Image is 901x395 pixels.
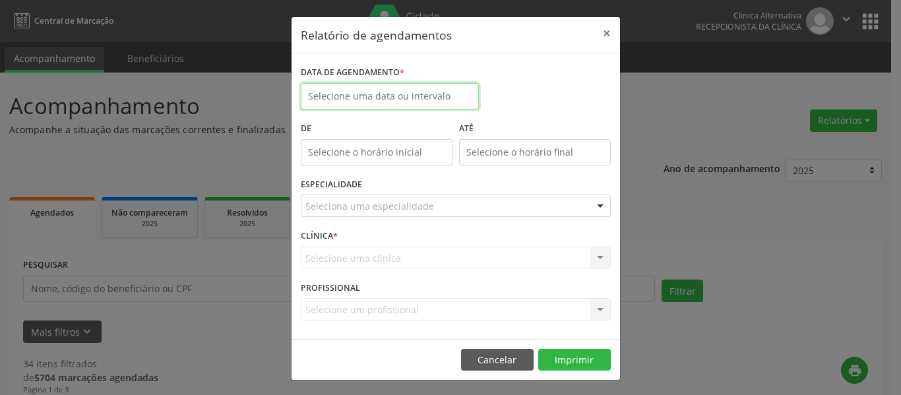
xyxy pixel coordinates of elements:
span: Seleciona uma especialidade [305,199,434,213]
h5: Relatório de agendamentos [301,26,452,44]
button: Close [594,17,620,49]
label: DATA DE AGENDAMENTO [301,63,404,83]
input: Selecione o horário final [459,139,611,166]
button: Imprimir [538,349,611,371]
label: De [301,119,452,139]
label: ESPECIALIDADE [301,175,362,195]
input: Selecione uma data ou intervalo [301,83,479,109]
button: Cancelar [461,349,534,371]
input: Selecione o horário inicial [301,139,452,166]
label: PROFISSIONAL [301,278,360,298]
label: ATÉ [459,119,611,139]
label: CLÍNICA [301,226,338,247]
